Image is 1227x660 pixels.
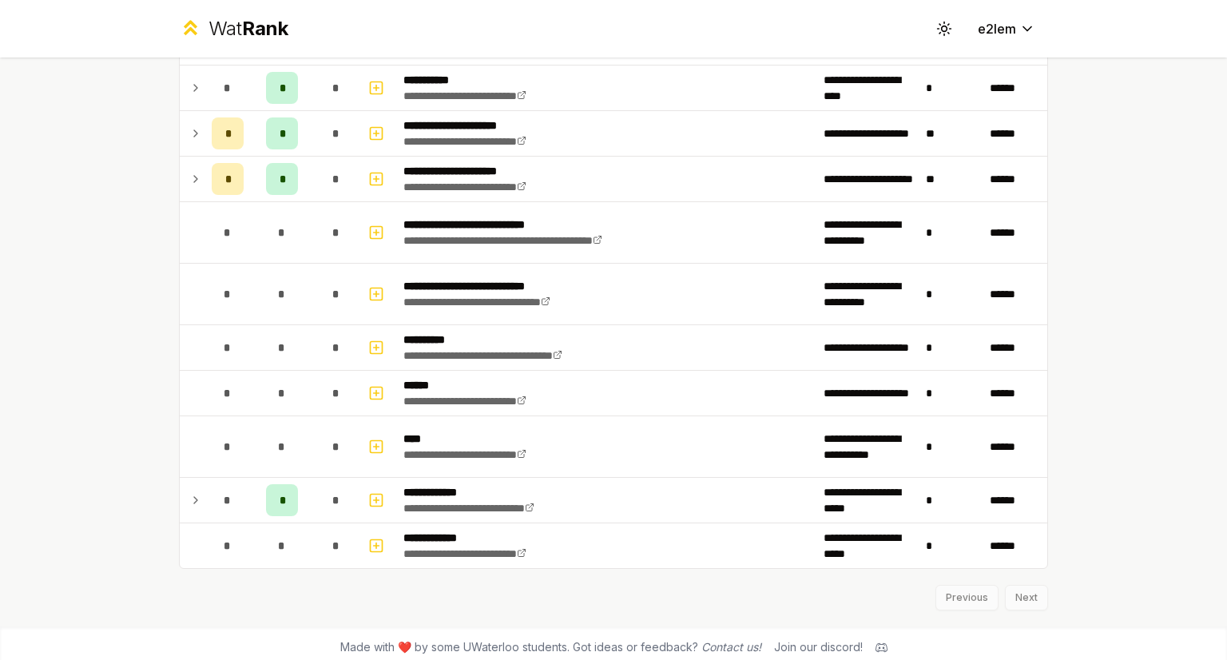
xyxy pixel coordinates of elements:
span: Rank [242,17,288,40]
span: Made with ❤️ by some UWaterloo students. Got ideas or feedback? [340,639,761,655]
a: Contact us! [701,640,761,654]
span: e2lem [978,19,1016,38]
div: Wat [208,16,288,42]
div: Join our discord! [774,639,863,655]
a: WatRank [179,16,288,42]
button: e2lem [965,14,1048,43]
